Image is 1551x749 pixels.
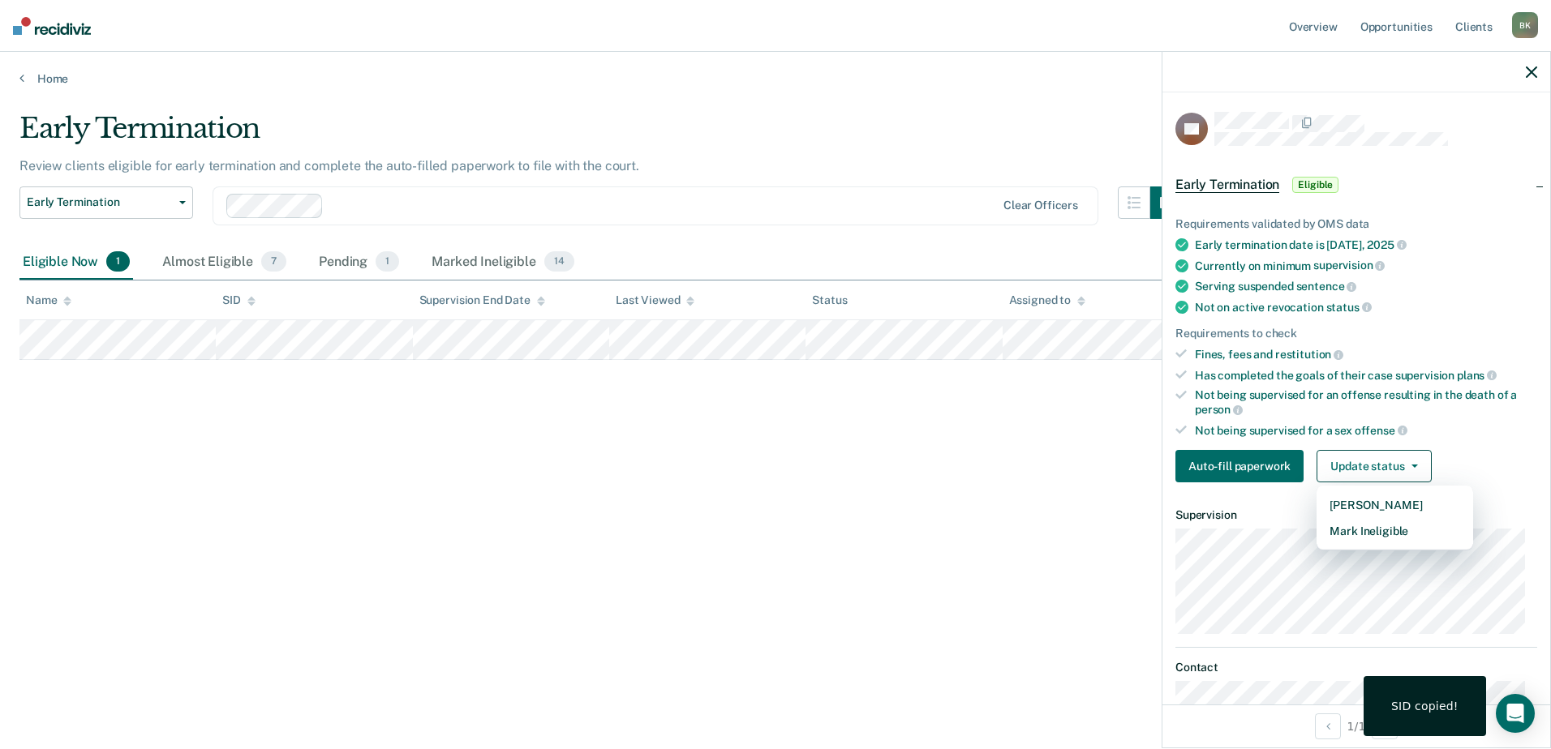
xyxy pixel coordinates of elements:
[1317,518,1473,544] button: Mark Ineligible
[1195,368,1537,383] div: Has completed the goals of their case supervision
[1003,199,1078,212] div: Clear officers
[1457,369,1497,382] span: plans
[1391,699,1459,713] div: SID copied!
[1009,293,1085,307] div: Assigned to
[419,293,545,307] div: Supervision End Date
[1175,661,1537,674] dt: Contact
[222,293,256,307] div: SID
[1315,713,1341,739] button: Previous Opportunity
[13,17,91,35] img: Recidiviz
[1367,238,1406,251] span: 2025
[1195,403,1243,416] span: person
[1195,259,1537,273] div: Currently on minimum
[19,71,1532,86] a: Home
[1496,694,1535,733] div: Open Intercom Messenger
[1195,388,1537,416] div: Not being supervised for an offense resulting in the death of a
[1175,217,1537,231] div: Requirements validated by OMS data
[1355,424,1407,437] span: offense
[376,251,399,272] span: 1
[1175,450,1310,482] a: Navigate to form link
[27,195,173,209] span: Early Termination
[1275,348,1343,361] span: restitution
[261,251,286,272] span: 7
[1162,159,1550,211] div: Early TerminationEligible
[1195,279,1537,293] div: Serving suspended
[19,112,1183,158] div: Early Termination
[1317,492,1473,518] button: [PERSON_NAME]
[1326,301,1372,314] span: status
[428,245,577,280] div: Marked Ineligible
[1195,423,1537,438] div: Not being supervised for a sex
[616,293,694,307] div: Last Viewed
[1162,704,1550,747] div: 1 / 1
[1195,300,1537,315] div: Not on active revocation
[1195,238,1537,252] div: Early termination date is [DATE],
[1175,327,1537,340] div: Requirements to check
[19,245,133,280] div: Eligible Now
[1296,280,1357,293] span: sentence
[26,293,71,307] div: Name
[1313,259,1385,272] span: supervision
[1175,177,1279,193] span: Early Termination
[159,245,290,280] div: Almost Eligible
[1175,450,1304,482] button: Auto-fill paperwork
[1512,12,1538,38] div: B K
[812,293,847,307] div: Status
[106,251,130,272] span: 1
[1175,508,1537,522] dt: Supervision
[19,158,639,173] p: Review clients eligible for early termination and complete the auto-filled paperwork to file with...
[1195,347,1537,362] div: Fines, fees and
[1292,177,1338,193] span: Eligible
[544,251,574,272] span: 14
[316,245,402,280] div: Pending
[1317,450,1431,482] button: Update status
